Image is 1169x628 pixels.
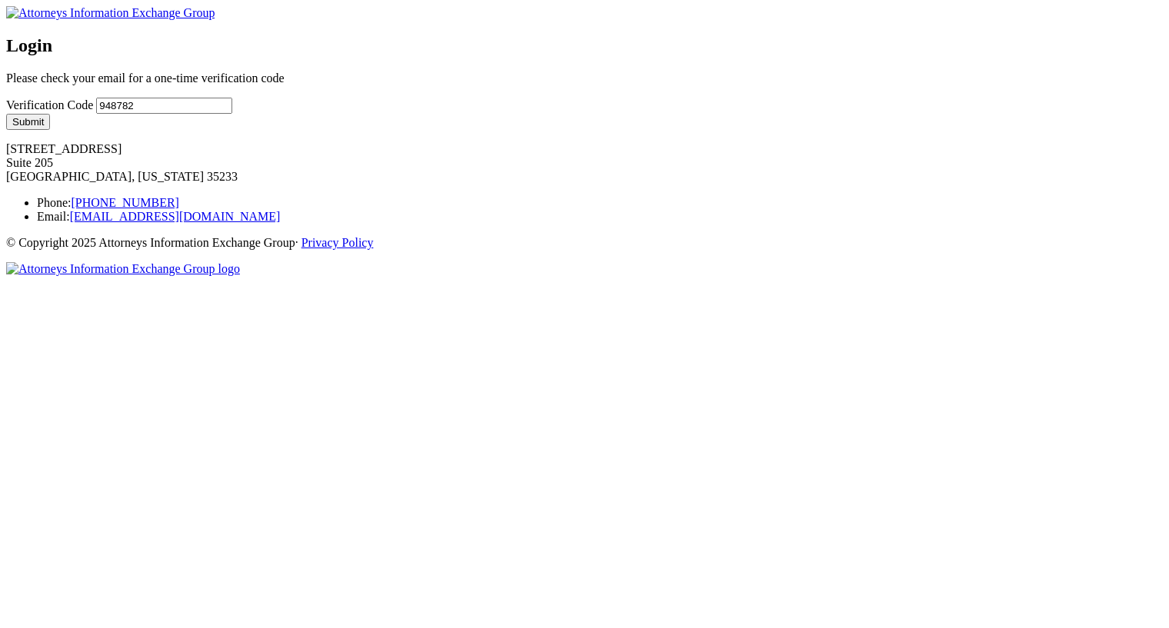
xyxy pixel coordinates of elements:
[6,98,93,111] label: Verification Code
[70,210,281,223] a: [EMAIL_ADDRESS][DOMAIN_NAME]
[6,6,215,20] img: Attorneys Information Exchange Group
[6,114,50,130] button: Submit
[37,210,1163,224] li: Email:
[6,262,240,276] img: Attorneys Information Exchange Group logo
[6,35,1163,56] h2: Login
[71,196,178,209] a: [PHONE_NUMBER]
[6,71,314,85] p: Please check your email for a one-time verification code
[301,236,374,249] a: Privacy Policy
[37,196,1163,210] li: Phone:
[6,236,1163,250] p: © Copyright 2025 Attorneys Information Exchange Group
[295,236,298,249] span: ·
[6,142,1163,184] p: [STREET_ADDRESS] Suite 205 [GEOGRAPHIC_DATA], [US_STATE] 35233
